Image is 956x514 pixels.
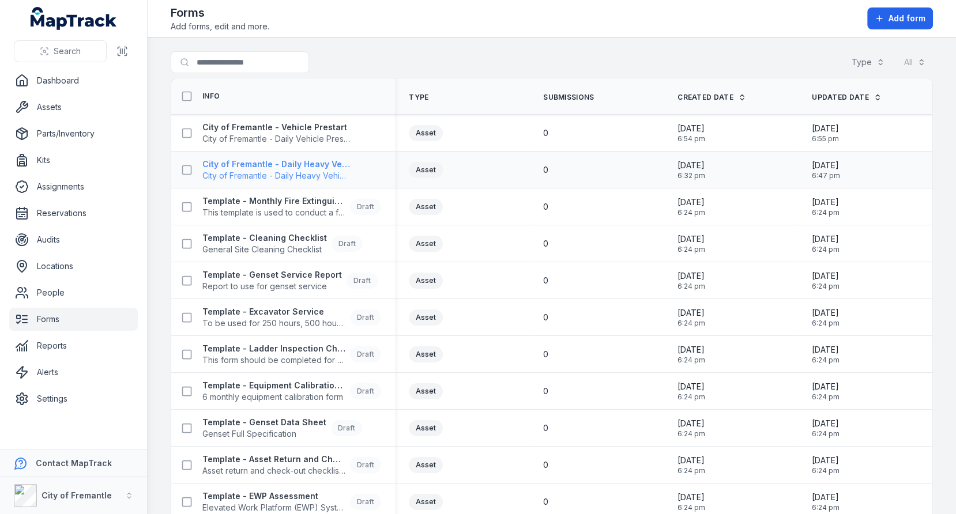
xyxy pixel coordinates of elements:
a: People [9,281,138,304]
span: [DATE] [678,492,705,503]
span: [DATE] [678,418,705,429]
time: 23/09/2025, 6:24:27 pm [678,270,705,291]
strong: Template - Ladder Inspection Checklist [202,343,345,354]
a: Template - Cleaning ChecklistGeneral Site Cleaning ChecklistDraft [202,232,363,255]
div: Draft [331,420,362,436]
span: 0 [543,496,548,508]
strong: Template - EWP Assessment [202,490,345,502]
time: 23/09/2025, 6:24:27 pm [812,455,840,475]
span: Updated Date [812,93,869,102]
div: Asset [409,236,443,252]
div: Asset [409,162,443,178]
div: Asset [409,383,443,399]
span: 6:24 pm [678,282,705,291]
span: 6:24 pm [678,319,705,328]
span: 0 [543,385,548,397]
time: 23/09/2025, 6:24:27 pm [812,233,840,254]
span: Elevated Work Platform (EWP) System Assessment [202,502,345,513]
a: Created Date [678,93,746,102]
time: 23/09/2025, 6:47:22 pm [812,160,840,180]
time: 23/09/2025, 6:24:27 pm [812,418,840,439]
span: Created Date [678,93,733,102]
span: 0 [543,275,548,286]
span: 0 [543,238,548,250]
span: [DATE] [812,160,840,171]
div: Draft [350,383,381,399]
div: Draft [332,236,363,252]
strong: City of Fremantle - Vehicle Prestart [202,122,350,133]
span: 0 [543,459,548,471]
span: General Site Cleaning Checklist [202,244,327,255]
button: All [897,51,933,73]
a: Assignments [9,175,138,198]
a: MapTrack [31,7,117,30]
span: This form should be completed for all ladders. [202,354,345,366]
a: Parts/Inventory [9,122,138,145]
strong: City of Fremantle [42,490,112,500]
span: To be used for 250 hours, 500 hours and 750 hours service only. (1,000 hours to be completed by d... [202,318,345,329]
strong: Template - Genset Data Sheet [202,417,326,428]
time: 23/09/2025, 6:24:27 pm [678,418,705,439]
a: Template - Monthly Fire Extinguisher InspectionThis template is used to conduct a fire extinguish... [202,195,381,218]
span: Info [202,92,220,101]
time: 23/09/2025, 6:24:27 pm [812,381,840,402]
strong: City of Fremantle - Daily Heavy Vehicle Prestart [202,158,350,170]
span: 6:24 pm [678,503,705,512]
a: Audits [9,228,138,251]
span: Search [54,46,81,57]
a: Template - Genset Data SheetGenset Full SpecificationDraft [202,417,362,440]
span: 6:24 pm [678,392,705,402]
strong: Contact MapTrack [36,458,112,468]
a: Template - Genset Service ReportReport to use for genset serviceDraft [202,269,378,292]
a: Settings [9,387,138,410]
span: 6:32 pm [678,171,705,180]
button: Add form [867,7,933,29]
a: Reports [9,334,138,357]
a: Template - EWP AssessmentElevated Work Platform (EWP) System AssessmentDraft [202,490,381,513]
span: 0 [543,127,548,139]
span: [DATE] [678,233,705,245]
span: [DATE] [678,307,705,319]
span: 6:24 pm [812,356,840,365]
span: [DATE] [812,344,840,356]
span: [DATE] [812,307,840,319]
button: Search [14,40,107,62]
a: Alerts [9,361,138,384]
a: Template - Excavator ServiceTo be used for 250 hours, 500 hours and 750 hours service only. (1,00... [202,306,381,329]
a: Assets [9,96,138,119]
span: Add form [889,13,925,24]
div: Draft [350,457,381,473]
strong: Template - Equipment Calibration Form [202,380,345,391]
span: Type [409,93,428,102]
time: 23/09/2025, 6:24:27 pm [678,455,705,475]
span: Genset Full Specification [202,428,326,440]
span: 6:24 pm [812,319,840,328]
button: Type [844,51,892,73]
span: 6:24 pm [678,245,705,254]
span: 6:47 pm [812,171,840,180]
time: 23/09/2025, 6:55:20 pm [812,123,839,143]
span: Report to use for genset service [202,281,342,292]
a: Locations [9,255,138,278]
strong: Template - Excavator Service [202,306,345,318]
span: 6:24 pm [678,208,705,217]
span: 6:24 pm [812,245,840,254]
span: 6:24 pm [812,466,840,475]
div: Asset [409,125,443,141]
time: 23/09/2025, 6:24:27 pm [812,196,840,217]
span: [DATE] [678,344,705,356]
span: [DATE] [812,492,840,503]
span: 6:55 pm [812,134,839,143]
time: 23/09/2025, 6:24:27 pm [678,344,705,365]
span: [DATE] [678,196,705,208]
span: 6:24 pm [812,429,840,439]
span: 6:24 pm [812,503,840,512]
span: [DATE] [678,160,705,171]
a: Dashboard [9,69,138,92]
span: Asset return and check-out checklist - for key assets. [202,465,345,477]
time: 23/09/2025, 6:24:27 pm [678,233,705,254]
time: 23/09/2025, 6:32:15 pm [678,160,705,180]
a: Reservations [9,202,138,225]
span: [DATE] [678,381,705,392]
div: Draft [347,273,378,289]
